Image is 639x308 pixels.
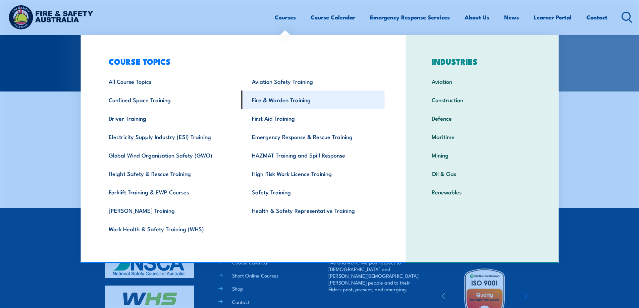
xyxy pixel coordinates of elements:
[421,146,543,164] a: Mining
[421,183,543,201] a: Renewables
[98,109,242,127] a: Driver Training
[232,259,269,266] a: Course Calendar
[328,246,422,293] p: Fire & Safety Australia acknowledge the traditional owners of the land on which we live and work....
[242,127,385,146] a: Emergency Response & Rescue Training
[534,8,572,26] a: Learner Portal
[421,57,543,66] h3: INDUSTRIES
[98,201,242,220] a: [PERSON_NAME] Training
[98,164,242,183] a: Height Safety & Rescue Training
[98,57,385,66] h3: COURSE TOPICS
[586,8,607,26] a: Contact
[370,8,450,26] a: Emergency Response Services
[98,220,242,238] a: Work Health & Safety Training (WHS)
[242,90,385,109] a: Fire & Warden Training
[421,164,543,183] a: Oil & Gas
[465,8,489,26] a: About Us
[242,146,385,164] a: HAZMAT Training and Spill Response
[98,90,242,109] a: Confined Space Training
[421,90,543,109] a: Construction
[232,285,243,292] a: Shop
[242,109,385,127] a: First Aid Training
[311,8,355,26] a: Course Calendar
[242,201,385,220] a: Health & Safety Representative Training
[421,109,543,127] a: Defence
[242,183,385,201] a: Safety Training
[98,183,242,201] a: Forklift Training & EWP Courses
[232,298,250,305] a: Contact
[98,72,242,90] a: All Course Topics
[242,164,385,183] a: High Risk Work Licence Training
[232,272,278,279] a: Short Online Courses
[242,72,385,90] a: Aviation Safety Training
[504,8,519,26] a: News
[98,127,242,146] a: Electricity Supply Industry (ESI) Training
[421,72,543,90] a: Aviation
[421,127,543,146] a: Maritime
[275,8,296,26] a: Courses
[98,146,242,164] a: Global Wind Organisation Safety (GWO)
